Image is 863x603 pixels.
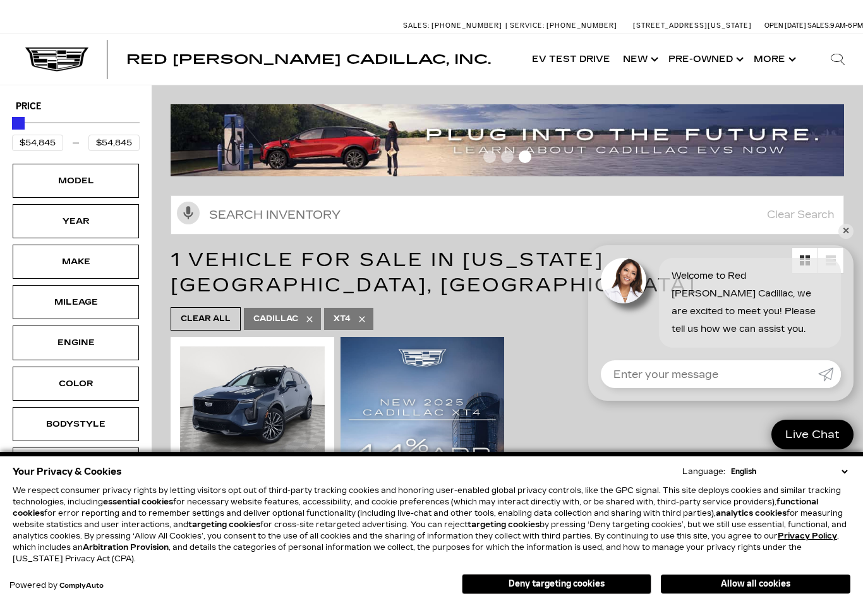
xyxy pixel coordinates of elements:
span: Cadillac [253,311,298,327]
select: Language Select [728,466,850,477]
h5: Price [16,101,136,113]
span: Live Chat [779,427,846,442]
div: Language: [682,468,725,475]
span: Go to slide 1 [483,150,496,163]
a: New [617,34,662,85]
div: YearYear [13,204,139,238]
strong: essential cookies [103,497,173,506]
strong: Arbitration Provision [83,543,169,552]
span: Service: [510,21,545,30]
span: [PHONE_NUMBER] [431,21,502,30]
a: EV Test Drive [526,34,617,85]
button: Allow all cookies [661,575,850,594]
div: ModelModel [13,164,139,198]
span: 9 AM-6 PM [830,21,863,30]
div: Bodystyle [44,417,107,431]
a: Red [PERSON_NAME] Cadillac, Inc. [126,53,491,66]
img: 2024 Cadillac XT4 Sport [180,346,325,455]
div: Model [44,174,107,188]
span: Your Privacy & Cookies [13,463,122,480]
div: MileageMileage [13,285,139,319]
strong: targeting cookies [188,520,260,529]
div: Engine [44,336,107,350]
a: [STREET_ADDRESS][US_STATE] [633,21,752,30]
input: Minimum [12,135,63,151]
strong: analytics cookies [716,509,787,518]
div: Year [44,214,107,228]
div: EngineEngine [13,326,139,360]
div: TrimTrim [13,448,139,482]
img: Agent profile photo [601,258,646,303]
strong: targeting cookies [468,520,540,529]
div: Price [12,113,140,151]
svg: Click to toggle on voice search [177,202,200,224]
a: Pre-Owned [662,34,747,85]
span: Sales: [403,21,430,30]
span: Go to slide 2 [501,150,514,163]
a: Submit [818,360,841,388]
input: Enter your message [601,360,818,388]
a: Privacy Policy [778,532,837,540]
div: BodystyleBodystyle [13,407,139,441]
button: Deny targeting cookies [462,574,651,594]
a: Service: [PHONE_NUMBER] [505,22,620,29]
div: Mileage [44,295,107,309]
div: MakeMake [13,245,139,279]
a: Sales: [PHONE_NUMBER] [403,22,505,29]
span: Sales: [807,21,830,30]
a: ComplyAuto [59,582,104,590]
span: Open [DATE] [764,21,806,30]
input: Search Inventory [171,195,844,234]
span: 1 Vehicle for Sale in [US_STATE][GEOGRAPHIC_DATA], [GEOGRAPHIC_DATA] [171,248,696,296]
span: XT4 [334,311,351,327]
div: Powered by [9,582,104,590]
p: We respect consumer privacy rights by letting visitors opt out of third-party tracking cookies an... [13,485,850,564]
span: Go to slide 3 [519,150,531,163]
span: [PHONE_NUMBER] [546,21,617,30]
span: Clear All [181,311,231,327]
img: Cadillac Dark Logo with Cadillac White Text [25,47,88,71]
div: Make [44,255,107,269]
span: Red [PERSON_NAME] Cadillac, Inc. [126,52,491,67]
button: More [747,34,800,85]
img: ev-blog-post-banners4 [171,104,844,176]
input: Maximum [88,135,140,151]
a: Live Chat [771,420,854,449]
div: ColorColor [13,367,139,401]
div: Color [44,377,107,391]
div: Welcome to Red [PERSON_NAME] Cadillac, we are excited to meet you! Please tell us how we can assi... [659,258,841,348]
div: Maximum Price [12,117,25,130]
